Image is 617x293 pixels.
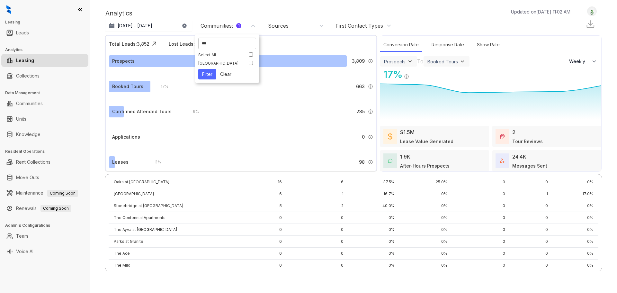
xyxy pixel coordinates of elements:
[112,83,143,90] div: Booked Tours
[16,230,28,243] a: Team
[349,188,399,200] td: 16.7%
[452,212,510,224] td: 0
[16,54,34,67] a: Leasing
[201,22,241,29] div: Communities :
[349,176,399,188] td: 37.5%
[553,224,598,236] td: 0%
[500,159,505,163] img: TotalFum
[40,205,71,212] span: Coming Soon
[368,160,373,165] img: Info
[512,153,526,160] div: 24.4K
[569,58,589,65] span: Weekly
[349,248,399,260] td: 0%
[510,200,553,212] td: 0
[1,69,88,82] li: Collections
[1,156,88,169] li: Rent Collections
[6,5,11,14] img: logo
[459,58,466,65] img: ViewFilterArrow
[5,90,90,96] h3: Data Management
[109,224,236,236] td: The Ayva at [GEOGRAPHIC_DATA]
[287,224,349,236] td: 0
[16,69,40,82] a: Collections
[236,200,287,212] td: 5
[112,108,172,115] div: Confirmed Attended Tours
[400,260,453,271] td: 0%
[417,58,424,65] div: To
[16,171,39,184] a: Move Outs
[109,41,149,47] div: Total Leads: 3,852
[474,38,503,52] div: Show Rate
[452,236,510,248] td: 0
[368,59,373,64] img: Info
[368,109,373,114] img: Info
[510,212,553,224] td: 0
[287,236,349,248] td: 0
[352,58,365,65] span: 3,809
[216,69,235,79] button: Clear
[16,97,43,110] a: Communities
[118,23,152,29] p: [DATE] - [DATE]
[287,212,349,224] td: 0
[149,39,159,49] img: Click Icon
[236,224,287,236] td: 0
[1,171,88,184] li: Move Outs
[236,248,287,260] td: 0
[287,188,349,200] td: 1
[553,200,598,212] td: 0%
[400,176,453,188] td: 25.0%
[16,113,26,125] a: Units
[400,200,453,212] td: 0%
[586,19,595,29] img: Download
[236,236,287,248] td: 0
[512,138,543,145] div: Tour Reviews
[349,212,399,224] td: 0%
[236,188,287,200] td: 6
[5,47,90,53] h3: Analytics
[512,162,547,169] div: Messages Sent
[565,56,601,67] button: Weekly
[380,38,422,52] div: Conversion Rate
[428,38,467,52] div: Response Rate
[287,200,349,212] td: 2
[407,58,413,65] img: ViewFilterArrow
[400,162,450,169] div: After-Hours Prospects
[154,83,168,90] div: 17 %
[1,26,88,39] li: Leads
[368,134,373,140] img: Info
[452,200,510,212] td: 0
[388,159,392,163] img: AfterHoursConversations
[500,134,505,139] img: TourReviews
[512,128,515,136] div: 2
[169,41,208,47] div: Lost Leads: 2,398
[236,260,287,271] td: 0
[47,190,78,197] span: Coming Soon
[16,128,40,141] a: Knowledge
[587,8,596,15] img: UserAvatar
[109,212,236,224] td: The Centennial Apartments
[452,188,510,200] td: 0
[553,176,598,188] td: 0%
[356,83,365,90] span: 663
[400,212,453,224] td: 0%
[198,69,216,79] button: Filter
[198,52,242,57] div: Select All
[335,22,383,29] div: First Contact Types
[1,128,88,141] li: Knowledge
[427,59,458,64] div: Booked Tours
[109,260,236,271] td: The Milo
[510,236,553,248] td: 0
[186,108,199,115] div: 6 %
[16,245,33,258] a: Voice AI
[553,188,598,200] td: 17.0%
[400,236,453,248] td: 0%
[1,187,88,199] li: Maintenance
[1,245,88,258] li: Voice AI
[287,176,349,188] td: 6
[400,138,453,145] div: Lease Value Generated
[452,260,510,271] td: 0
[553,236,598,248] td: 0%
[287,248,349,260] td: 0
[5,223,90,228] h3: Admin & Configurations
[362,133,365,141] span: 0
[452,248,510,260] td: 0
